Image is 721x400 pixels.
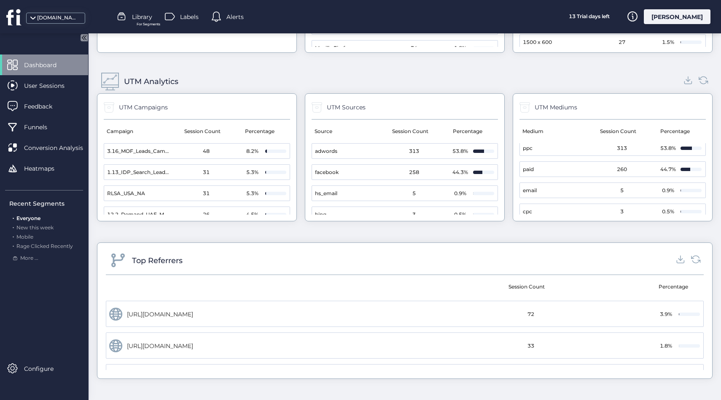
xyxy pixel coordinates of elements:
span: Funnels [24,122,60,132]
span: Dashboard [24,60,69,70]
mat-header-cell: Source [312,120,375,143]
span: Conversion Analysis [24,143,96,152]
div: 0.5% [659,208,676,216]
span: New this week [16,224,54,231]
div: 44.7% [659,166,676,174]
span: paid [523,166,534,174]
span: 33 [527,342,534,350]
mat-header-cell: Percentage [654,120,700,143]
mat-header-cell: Session Count [402,275,651,299]
mat-header-cell: Percentage [651,275,698,299]
span: 1500 x 600 [523,38,552,46]
div: [URL][DOMAIN_NAME] [127,341,253,351]
span: 3 [620,208,624,216]
span: Mozilla Firefox [315,44,351,52]
div: 1.8% [452,44,469,52]
span: Everyone [16,215,40,221]
span: . [13,232,14,240]
mat-header-cell: Session Count [167,120,238,143]
span: . [13,213,14,221]
div: [URL][DOMAIN_NAME] [127,310,253,319]
span: 313 [409,147,419,155]
span: cpc [523,208,532,216]
div: 0.9% [659,187,676,195]
span: 34 [411,44,417,52]
span: 72 [527,310,534,318]
span: 313 [617,144,627,152]
span: 31 [203,190,210,198]
div: 0.9% [452,190,469,198]
span: 31 [203,169,210,177]
span: 27 [619,38,625,46]
div: UTM Mediums [535,103,577,112]
span: email [523,187,537,195]
span: 5 [412,190,416,198]
div: [DOMAIN_NAME] [37,14,79,22]
span: RLSA_USA_NA [107,190,145,198]
span: Configure [24,364,66,373]
div: 5.3% [244,190,261,198]
span: hs_email [315,190,337,198]
div: 5.3% [244,169,261,177]
span: 260 [617,166,627,174]
span: Library [132,12,152,22]
span: 3 [412,211,416,219]
mat-header-cell: Percentage [446,120,492,143]
div: Recent Segments [9,199,83,208]
div: 53.8% [452,147,469,155]
span: Heatmaps [24,164,67,173]
span: 48 [203,147,210,155]
mat-header-cell: Percentage [238,120,284,143]
div: 8.2% [244,147,261,155]
span: Feedback [24,102,65,111]
span: ppc [523,144,533,152]
mat-header-cell: Session Count [375,120,446,143]
span: 12.2_Demand_UAE_MEA [107,211,169,219]
span: facebook [315,169,339,177]
span: . [13,241,14,249]
span: Mobile [16,234,33,240]
div: 1.8% [658,342,675,350]
div: 4.5% [244,211,261,219]
mat-header-cell: Medium [519,120,583,143]
div: 53.8% [659,144,676,152]
span: 3.16_MOF_Leads_Campaign_USA [107,147,169,155]
mat-header-cell: Session Count [583,120,654,143]
div: UTM Sources [327,103,366,112]
mat-header-cell: Campaign [104,120,167,143]
div: [PERSON_NAME] [644,9,710,24]
span: adwords [315,147,337,155]
span: Alerts [226,12,244,22]
span: 258 [409,169,419,177]
div: 1.5% [659,38,676,46]
span: Labels [180,12,199,22]
span: . [13,223,14,231]
div: 44.3% [452,169,469,177]
span: 5 [620,187,624,195]
div: UTM Campaigns [119,103,168,112]
div: 13 Trial days left [557,9,621,24]
div: 3.9% [658,310,675,318]
span: More ... [20,254,38,262]
span: 26 [203,211,210,219]
div: 0.5% [452,211,469,219]
span: For Segments [137,22,160,27]
span: User Sessions [24,81,77,90]
span: 1.13_IDP_Search_Lead_Canada_NA [107,169,169,177]
span: bing [315,211,326,219]
div: UTM Analytics [124,76,178,87]
div: Top Referrers [132,255,183,267]
span: Rage Clicked Recently [16,243,73,249]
